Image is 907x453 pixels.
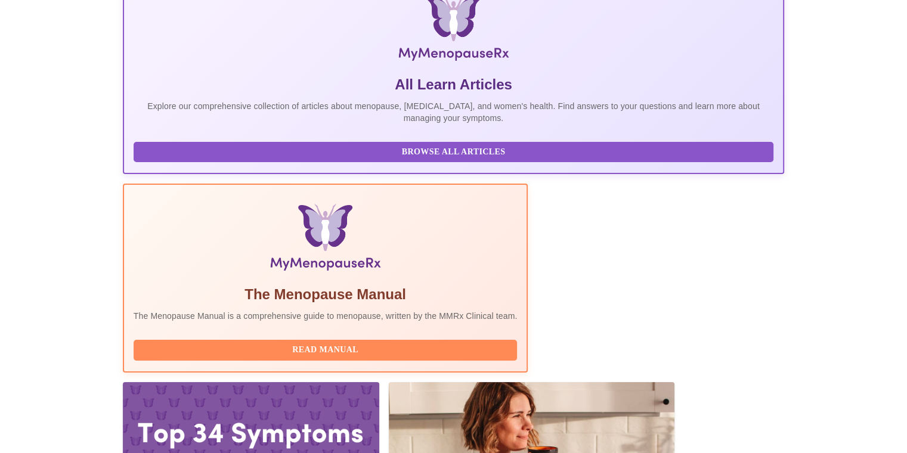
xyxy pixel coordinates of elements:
[134,75,774,94] h5: All Learn Articles
[134,142,774,163] button: Browse All Articles
[146,343,506,358] span: Read Manual
[134,340,518,361] button: Read Manual
[194,204,456,275] img: Menopause Manual
[146,145,762,160] span: Browse All Articles
[134,344,521,354] a: Read Manual
[134,100,774,124] p: Explore our comprehensive collection of articles about menopause, [MEDICAL_DATA], and women's hea...
[134,146,777,156] a: Browse All Articles
[134,310,518,322] p: The Menopause Manual is a comprehensive guide to menopause, written by the MMRx Clinical team.
[134,285,518,304] h5: The Menopause Manual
